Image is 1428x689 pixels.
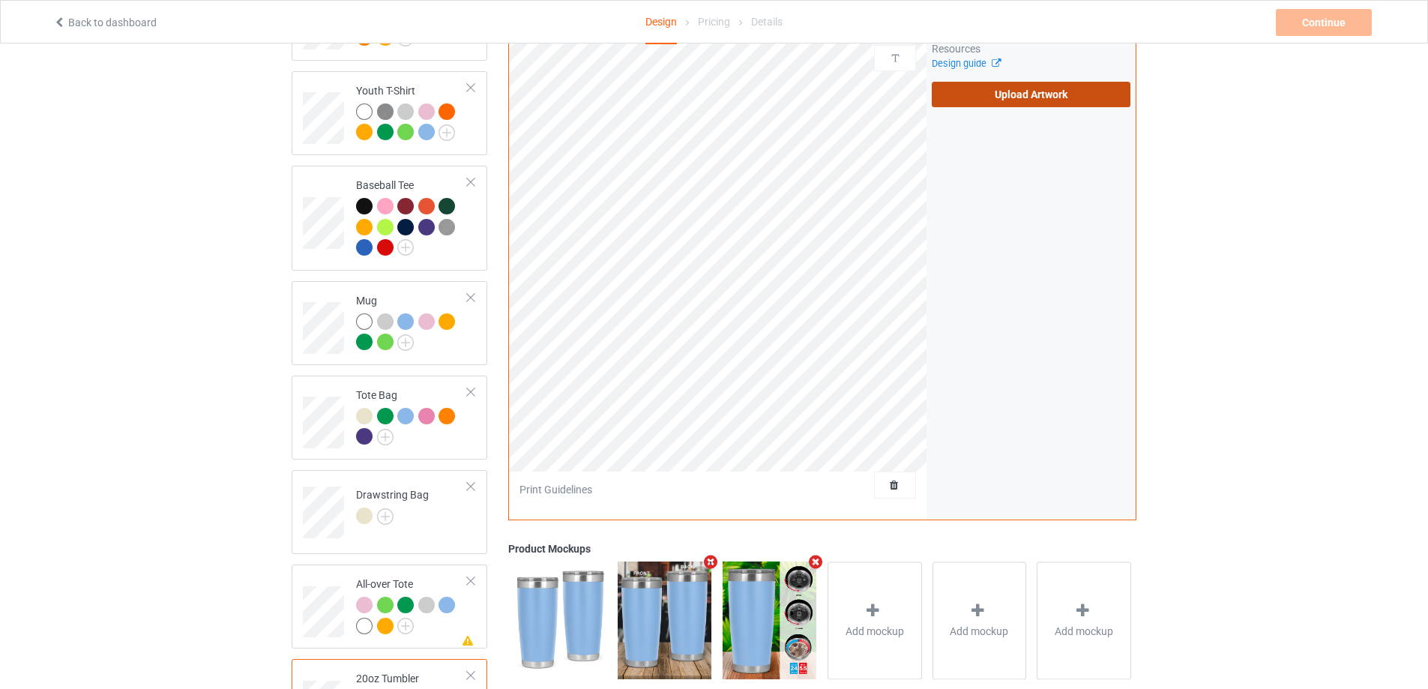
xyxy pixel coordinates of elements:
img: svg+xml;base64,PD94bWwgdmVyc2lvbj0iMS4wIiBlbmNvZGluZz0iVVRGLTgiPz4KPHN2ZyB3aWR0aD0iMjJweCIgaGVpZ2... [439,124,455,141]
div: All-over Tote [292,565,487,649]
img: regular.jpg [618,562,711,679]
div: Print Guidelines [519,482,592,497]
div: Mug [292,281,487,365]
div: Add mockup [933,562,1027,679]
img: regular.jpg [513,562,607,679]
i: Remove mockup [807,554,825,570]
span: Add mockup [846,624,904,639]
div: Product Mockups [508,541,1136,556]
img: svg+xml;base64,PD94bWwgdmVyc2lvbj0iMS4wIiBlbmNvZGluZz0iVVRGLTgiPz4KPHN2ZyB3aWR0aD0iMjJweCIgaGVpZ2... [397,239,414,256]
img: svg+xml;base64,PD94bWwgdmVyc2lvbj0iMS4wIiBlbmNvZGluZz0iVVRGLTgiPz4KPHN2ZyB3aWR0aD0iMjJweCIgaGVpZ2... [377,429,394,445]
img: heather_texture.png [439,219,455,235]
div: Add mockup [1037,562,1131,679]
div: Resources [932,41,1130,56]
div: Design [645,1,677,44]
img: svg+xml;base64,PD94bWwgdmVyc2lvbj0iMS4wIiBlbmNvZGluZz0iVVRGLTgiPz4KPHN2ZyB3aWR0aD0iMjJweCIgaGVpZ2... [397,334,414,351]
a: Design guide [932,58,1000,69]
div: Pricing [698,1,730,43]
div: Baseball Tee [356,178,468,255]
img: svg%3E%0A [888,51,903,65]
img: heather_texture.png [377,103,394,120]
div: Add mockup [828,562,922,679]
i: Remove mockup [702,554,720,570]
img: regular.jpg [723,562,816,679]
a: Back to dashboard [53,16,157,28]
div: Youth T-Shirt [292,71,487,155]
div: Youth T-Shirt [356,83,468,139]
div: Drawstring Bag [292,470,487,554]
div: Drawstring Bag [356,487,429,523]
img: svg+xml;base64,PD94bWwgdmVyc2lvbj0iMS4wIiBlbmNvZGluZz0iVVRGLTgiPz4KPHN2ZyB3aWR0aD0iMjJweCIgaGVpZ2... [397,618,414,634]
img: svg+xml;base64,PD94bWwgdmVyc2lvbj0iMS4wIiBlbmNvZGluZz0iVVRGLTgiPz4KPHN2ZyB3aWR0aD0iMjJweCIgaGVpZ2... [377,508,394,525]
div: Mug [356,293,468,349]
div: Tote Bag [356,388,468,444]
label: Upload Artwork [932,82,1130,107]
div: Tote Bag [292,376,487,460]
span: Add mockup [950,624,1008,639]
div: Details [751,1,783,43]
span: Add mockup [1055,624,1113,639]
div: All-over Tote [356,577,468,633]
div: Baseball Tee [292,166,487,271]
